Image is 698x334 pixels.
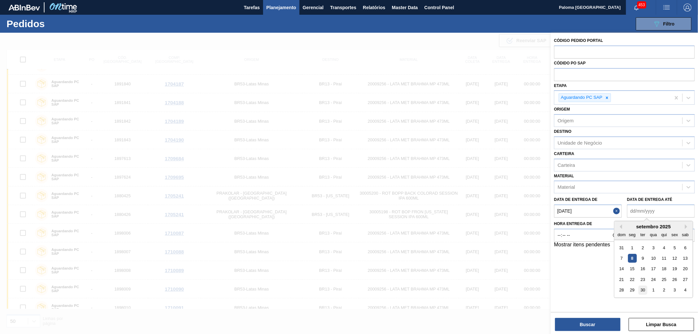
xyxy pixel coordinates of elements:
span: Planejamento [266,4,296,11]
label: Material [554,174,574,178]
div: Choose sexta-feira, 19 de setembro de 2025 [670,265,679,273]
label: Hora entrega até [627,219,695,229]
div: Choose domingo, 31 de agosto de 2025 [617,243,626,252]
div: Choose domingo, 14 de setembro de 2025 [617,265,626,273]
label: Código Pedido Portal [554,38,603,43]
img: TNhmsLtSVTkK8tSr43FrP2fwEKptu5GPRR3wAAAABJRU5ErkJggg== [9,5,40,10]
input: dd/mm/yyyy [554,204,622,218]
div: qui [660,230,669,239]
div: Choose terça-feira, 30 de setembro de 2025 [638,286,647,295]
div: Choose segunda-feira, 15 de setembro de 2025 [628,265,637,273]
div: dom [617,230,626,239]
div: Choose terça-feira, 2 de setembro de 2025 [638,243,647,252]
div: Choose segunda-feira, 29 de setembro de 2025 [628,286,637,295]
div: Carteira [558,162,575,168]
div: Choose quarta-feira, 1 de outubro de 2025 [649,286,658,295]
img: Logout [684,4,691,11]
div: Choose sábado, 4 de outubro de 2025 [681,286,690,295]
div: Unidade de Negócio [558,140,602,146]
div: Choose terça-feira, 16 de setembro de 2025 [638,265,647,273]
div: Choose domingo, 7 de setembro de 2025 [617,254,626,263]
div: Choose sexta-feira, 5 de setembro de 2025 [670,243,679,252]
button: Previous Month [617,224,622,229]
button: Filtro [636,17,691,30]
label: Data de Entrega até [627,197,672,202]
div: Choose quinta-feira, 2 de outubro de 2025 [660,286,669,295]
span: Master Data [392,4,418,11]
div: Choose segunda-feira, 1 de setembro de 2025 [628,243,637,252]
div: seg [628,230,637,239]
div: Choose terça-feira, 9 de setembro de 2025 [638,254,647,263]
label: Destino [554,129,571,134]
div: Choose segunda-feira, 8 de setembro de 2025 [628,254,637,263]
div: Choose terça-feira, 23 de setembro de 2025 [638,275,647,284]
div: Choose sexta-feira, 26 de setembro de 2025 [670,275,679,284]
div: Choose sábado, 13 de setembro de 2025 [681,254,690,263]
h1: Pedidos [7,20,106,27]
div: Choose sexta-feira, 12 de setembro de 2025 [670,254,679,263]
div: Choose quinta-feira, 25 de setembro de 2025 [660,275,669,284]
span: 453 [637,1,646,9]
label: Mostrar itens pendentes [554,242,610,250]
label: Hora entrega de [554,219,622,229]
div: Choose domingo, 28 de setembro de 2025 [617,286,626,295]
div: Aguardando PC SAP [559,94,603,102]
div: sex [670,230,679,239]
span: Gerencial [303,4,324,11]
div: Choose quarta-feira, 17 de setembro de 2025 [649,265,658,273]
div: Origem [558,118,574,124]
div: Choose sábado, 20 de setembro de 2025 [681,265,690,273]
input: dd/mm/yyyy [627,204,695,218]
div: setembro 2025 [614,224,693,229]
label: Códido PO SAP [554,61,586,65]
div: Choose sábado, 6 de setembro de 2025 [681,243,690,252]
label: Etapa [554,83,567,88]
button: Next Month [685,224,689,229]
div: month 2025-09 [616,242,690,295]
label: Data de Entrega de [554,197,598,202]
div: Choose segunda-feira, 22 de setembro de 2025 [628,275,637,284]
div: Choose quinta-feira, 18 de setembro de 2025 [660,265,669,273]
div: ter [638,230,647,239]
div: qua [649,230,658,239]
span: Control Panel [424,4,454,11]
button: Close [613,204,622,218]
span: Tarefas [244,4,260,11]
div: Choose sexta-feira, 3 de outubro de 2025 [670,286,679,295]
div: Choose quinta-feira, 11 de setembro de 2025 [660,254,669,263]
span: Transportes [330,4,356,11]
span: Filtro [663,21,675,26]
img: userActions [663,4,671,11]
div: Choose quarta-feira, 10 de setembro de 2025 [649,254,658,263]
div: Choose domingo, 21 de setembro de 2025 [617,275,626,284]
div: Choose quarta-feira, 3 de setembro de 2025 [649,243,658,252]
button: Notificações [626,3,647,12]
label: Carteira [554,151,574,156]
div: Choose quinta-feira, 4 de setembro de 2025 [660,243,669,252]
div: Choose sábado, 27 de setembro de 2025 [681,275,690,284]
span: Relatórios [363,4,385,11]
label: Origem [554,107,570,112]
div: Choose quarta-feira, 24 de setembro de 2025 [649,275,658,284]
div: sab [681,230,690,239]
div: Material [558,185,575,190]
